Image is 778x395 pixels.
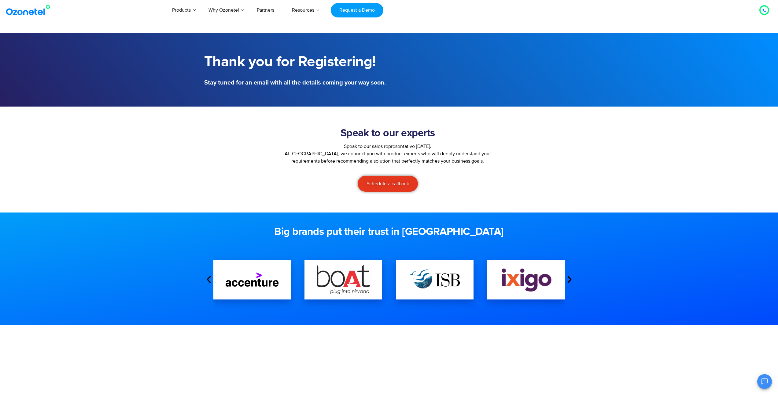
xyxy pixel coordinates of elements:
h1: Thank you for Registering! [204,54,386,70]
img: Ixigo [500,267,553,292]
h5: Stay tuned for an email with all the details coming your way soon. [204,80,386,86]
p: At [GEOGRAPHIC_DATA], we connect you with product experts who will deeply understand your require... [279,150,496,165]
div: Speak to our sales representative [DATE]. [279,143,496,150]
h2: Big brands put their trust in [GEOGRAPHIC_DATA] [204,226,574,238]
a: Request a Demo [331,3,383,17]
span: Schedule a callback [367,181,409,186]
h2: Speak to our experts [279,127,496,140]
img: boat [317,265,370,294]
a: Schedule a callback [358,176,418,192]
button: Open chat [757,374,772,389]
div: Image Carousel [213,247,565,312]
img: accentures [226,273,279,287]
div: 1 / 16 [213,260,291,299]
div: 3 / 16 [396,260,474,299]
div: 4 / 16 [487,260,565,299]
img: ISB [408,265,461,295]
div: 2 / 16 [304,260,382,299]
